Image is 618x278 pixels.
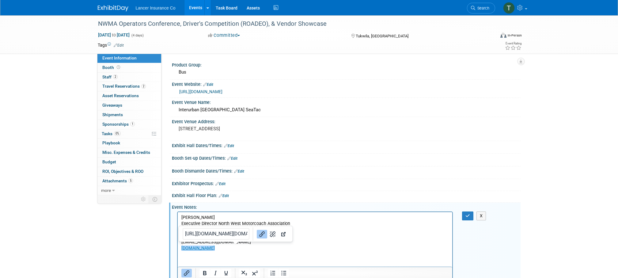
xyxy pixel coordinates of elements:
[128,178,133,183] span: 5
[215,182,226,186] a: Edit
[467,3,495,13] a: Search
[500,33,506,38] img: Format-Inperson.png
[219,194,229,198] a: Edit
[507,33,522,38] div: In-Person
[102,65,121,70] span: Booth
[102,93,139,98] span: Asset Reservations
[505,42,521,45] div: Event Rating
[172,203,521,210] div: Event Notes:
[97,91,161,101] a: Asset Reservations
[210,269,221,277] button: Italic
[268,269,278,277] button: Numbered list
[183,228,249,240] input: Link
[503,2,515,14] img: Terrence Forrest
[181,269,192,277] button: Insert/edit link
[97,82,161,91] a: Travel Reservations2
[172,141,521,149] div: Exhibit Hall Dates/Times:
[459,32,522,41] div: Event Format
[172,191,521,199] div: Exhibit Hall Floor Plan:
[102,74,118,79] span: Staff
[227,156,237,161] a: Edit
[176,67,516,77] div: Bus
[97,148,161,157] a: Misc. Expenses & Credits
[97,63,161,72] a: Booth
[102,84,146,89] span: Travel Reservations
[267,230,278,238] button: Remove link
[97,129,161,139] a: Tasks0%
[250,269,260,277] button: Superscript
[234,169,244,173] a: Edit
[257,230,267,238] button: Link
[97,120,161,129] a: Sponsorships1
[138,195,149,203] td: Personalize Event Tab Strip
[172,98,521,105] div: Event Venue Name:
[102,55,137,60] span: Event Information
[101,188,111,193] span: more
[102,131,121,136] span: Tasks
[172,166,521,174] div: Booth Dismantle Dates/Times:
[172,80,521,88] div: Event Website:
[199,269,210,277] button: Bold
[179,89,222,94] a: [URL][DOMAIN_NAME]
[206,32,242,39] button: Committed
[97,158,161,167] a: Budget
[102,169,143,174] span: ROI, Objectives & ROO
[130,122,135,126] span: 1
[172,60,521,68] div: Product Group:
[131,33,144,37] span: (4 days)
[102,122,135,127] span: Sponsorships
[141,84,146,89] span: 2
[203,82,213,87] a: Edit
[279,269,289,277] button: Bullet list
[98,5,128,11] img: ExhibitDay
[172,117,521,125] div: Event Venue Address:
[97,186,161,195] a: more
[102,140,120,145] span: Playbook
[97,110,161,120] a: Shipments
[221,269,231,277] button: Underline
[476,211,486,220] button: X
[97,73,161,82] a: Staff2
[111,32,117,37] span: to
[97,101,161,110] a: Giveaways
[172,154,521,162] div: Booth Set-up Dates/Times:
[224,144,234,148] a: Edit
[179,126,310,131] pre: [STREET_ADDRESS]
[136,6,176,10] span: Lancer Insurance Co
[102,159,116,164] span: Budget
[98,32,130,38] span: [DATE] [DATE]
[102,178,133,183] span: Attachments
[102,103,122,108] span: Giveaways
[356,34,408,38] span: Tukwila, [GEOGRAPHIC_DATA]
[102,112,123,117] span: Shipments
[97,54,161,63] a: Event Information
[116,65,121,70] span: Booth not reserved yet
[113,74,118,79] span: 2
[172,179,521,187] div: Exhibitor Prospectus:
[97,139,161,148] a: Playbook
[97,167,161,176] a: ROI, Objectives & ROO
[114,43,124,48] a: Edit
[102,150,150,155] span: Misc. Expenses & Credits
[176,105,516,115] div: Interurban [GEOGRAPHIC_DATA] SeaTac
[278,230,289,238] button: Open link
[97,177,161,186] a: Attachments5
[98,42,124,48] td: Tags
[239,269,249,277] button: Subscript
[178,212,453,267] iframe: Rich Text Area
[96,18,486,29] div: NWMA Operators Conference, Driver's Competition (ROADEO), & Vendor Showcase
[114,131,121,136] span: 0%
[475,6,489,10] span: Search
[149,195,161,203] td: Toggle Event Tabs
